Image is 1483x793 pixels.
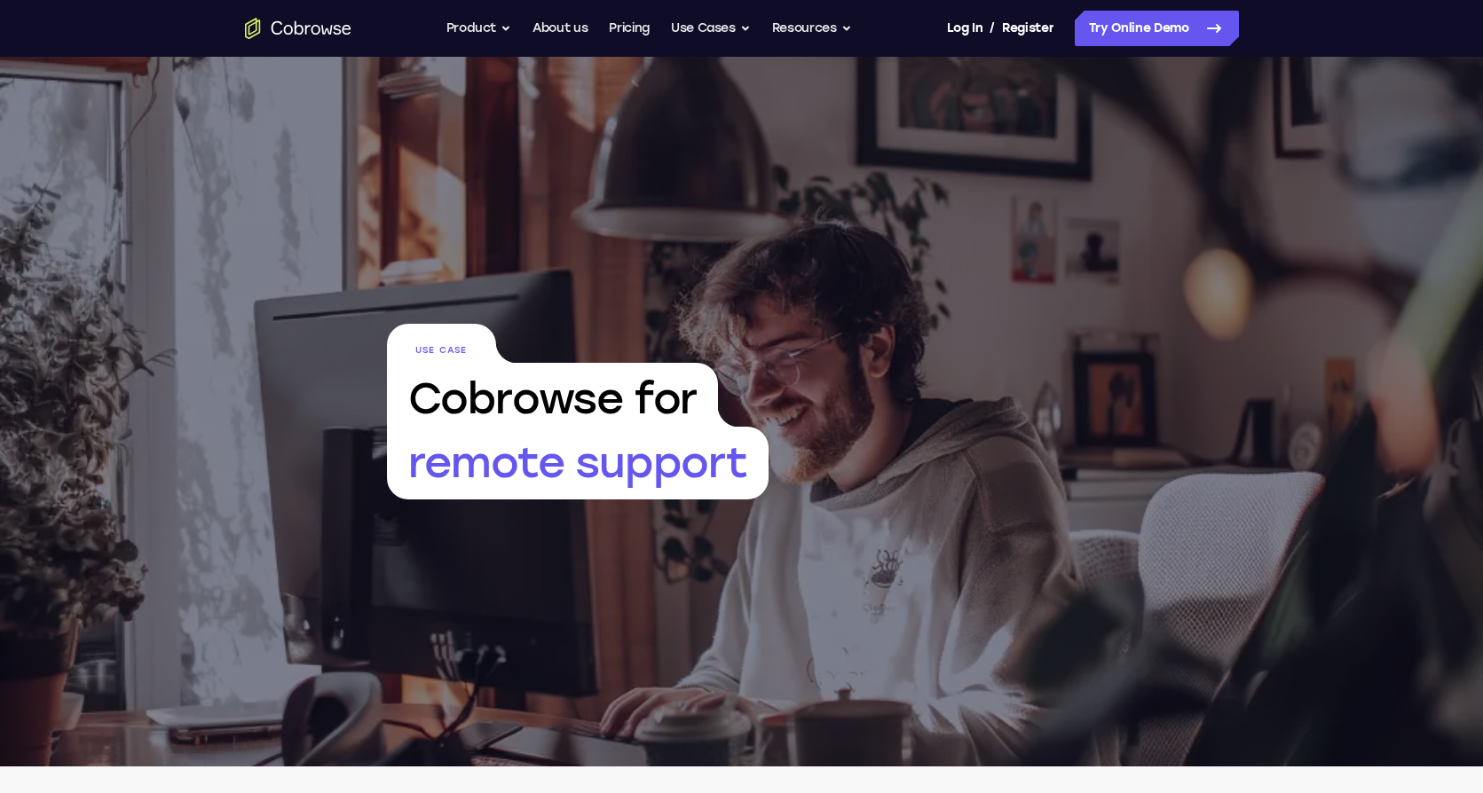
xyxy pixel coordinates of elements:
[947,11,982,46] a: Log In
[609,11,650,46] a: Pricing
[387,324,496,363] span: Use Case
[387,363,719,427] span: Cobrowse for
[1075,11,1239,46] a: Try Online Demo
[532,11,588,46] a: About us
[671,11,751,46] button: Use Cases
[245,18,351,39] a: Go to the home page
[387,427,769,499] span: remote support
[772,11,852,46] button: Resources
[446,11,512,46] button: Product
[990,18,995,39] span: /
[1002,11,1053,46] a: Register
